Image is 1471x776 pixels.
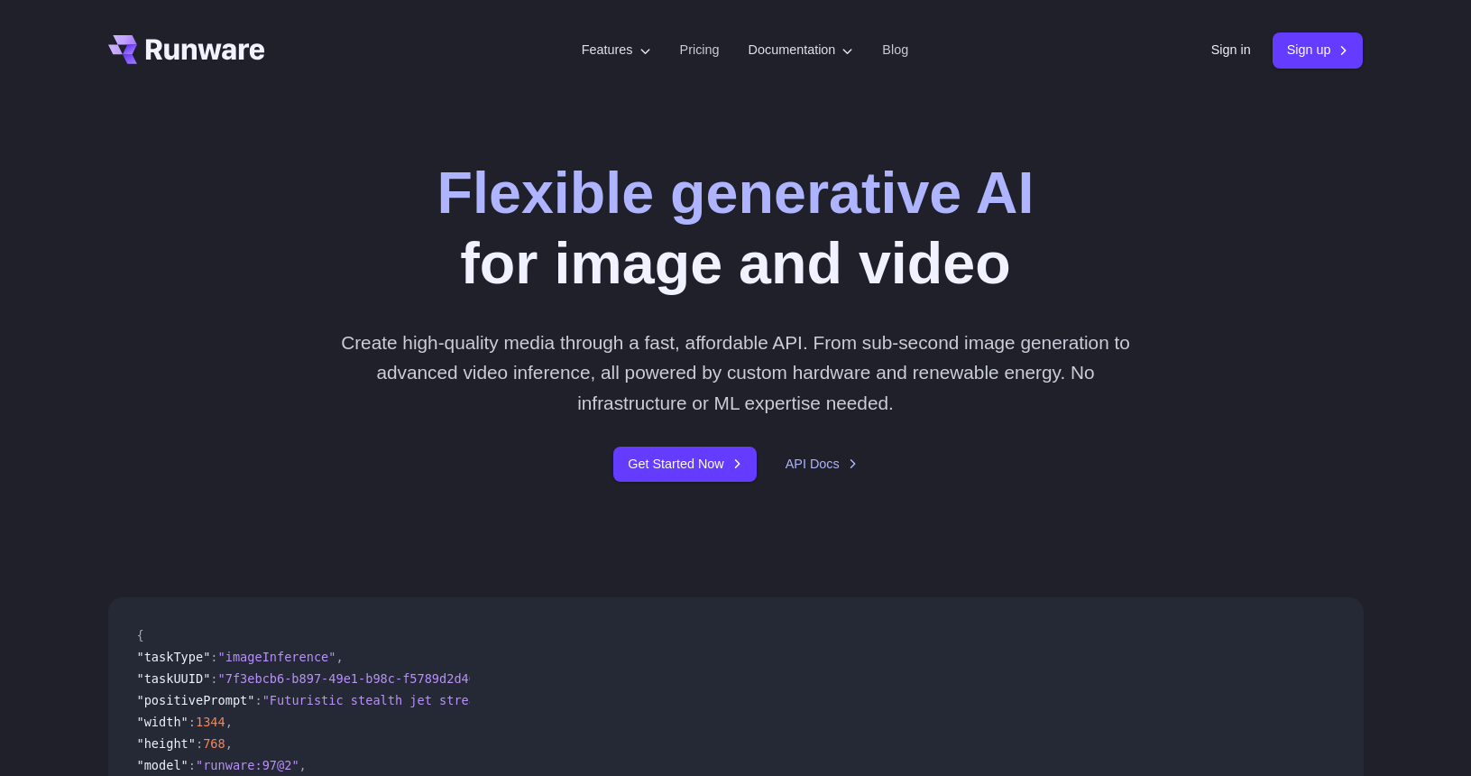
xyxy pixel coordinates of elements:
[137,628,144,642] span: {
[437,159,1034,299] h1: for image and video
[262,693,934,707] span: "Futuristic stealth jet streaking through a neon-lit cityscape with glowing purple exhaust"
[196,715,225,729] span: 1344
[210,650,217,664] span: :
[196,736,203,751] span: :
[334,328,1137,418] p: Create high-quality media through a fast, affordable API. From sub-second image generation to adv...
[786,454,858,475] a: API Docs
[1211,40,1251,60] a: Sign in
[137,758,188,772] span: "model"
[680,40,720,60] a: Pricing
[137,671,211,686] span: "taskUUID"
[137,715,188,729] span: "width"
[437,161,1034,226] strong: Flexible generative AI
[225,736,233,751] span: ,
[137,736,196,751] span: "height"
[137,650,211,664] span: "taskType"
[188,715,196,729] span: :
[336,650,343,664] span: ,
[299,758,307,772] span: ,
[1273,32,1364,68] a: Sign up
[613,447,756,482] a: Get Started Now
[188,758,196,772] span: :
[582,40,651,60] label: Features
[218,671,499,686] span: "7f3ebcb6-b897-49e1-b98c-f5789d2d40d7"
[882,40,908,60] a: Blog
[210,671,217,686] span: :
[137,693,255,707] span: "positivePrompt"
[196,758,299,772] span: "runware:97@2"
[203,736,225,751] span: 768
[225,715,233,729] span: ,
[108,35,265,64] a: Go to /
[218,650,336,664] span: "imageInference"
[749,40,854,60] label: Documentation
[254,693,262,707] span: :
